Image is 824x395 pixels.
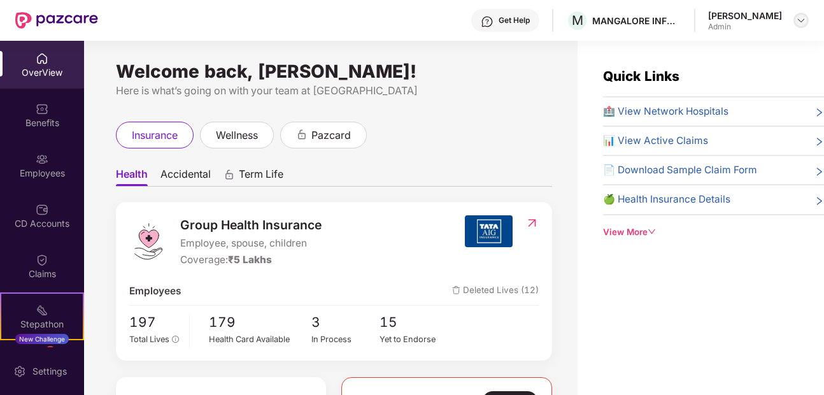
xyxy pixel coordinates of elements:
[452,284,539,299] span: Deleted Lives (12)
[592,15,681,27] div: MANGALORE INFOTECH SOLUTIONS
[172,336,179,343] span: info-circle
[180,215,322,235] span: Group Health Insurance
[129,284,181,299] span: Employees
[603,192,730,207] span: 🍏 Health Insurance Details
[209,312,311,333] span: 179
[116,168,148,186] span: Health
[36,203,48,216] img: svg+xml;base64,PHN2ZyBpZD0iQ0RfQWNjb3VudHMiIGRhdGEtbmFtZT0iQ0QgQWNjb3VudHMiIHhtbG5zPSJodHRwOi8vd3...
[603,68,679,84] span: Quick Links
[129,222,167,261] img: logo
[36,254,48,266] img: svg+xml;base64,PHN2ZyBpZD0iQ2xhaW0iIHhtbG5zPSJodHRwOi8vd3d3LnczLm9yZy8yMDAwL3N2ZyIgd2lkdGg9IjIwIi...
[36,52,48,65] img: svg+xml;base64,PHN2ZyBpZD0iSG9tZSIgeG1sbnM9Imh0dHA6Ly93d3cudzMub3JnLzIwMDAvc3ZnIiB3aWR0aD0iMjAiIG...
[572,13,583,28] span: M
[129,334,169,344] span: Total Lives
[15,12,98,29] img: New Pazcare Logo
[160,168,211,186] span: Accidental
[380,333,448,346] div: Yet to Endorse
[481,15,494,28] img: svg+xml;base64,PHN2ZyBpZD0iSGVscC0zMngzMiIgeG1sbnM9Imh0dHA6Ly93d3cudzMub3JnLzIwMDAvc3ZnIiB3aWR0aD...
[228,254,272,266] span: ₹5 Lakhs
[708,10,782,22] div: [PERSON_NAME]
[180,252,322,268] div: Coverage:
[311,333,380,346] div: In Process
[311,127,351,143] span: pazcard
[36,103,48,115] img: svg+xml;base64,PHN2ZyBpZD0iQmVuZWZpdHMiIHhtbG5zPSJodHRwOi8vd3d3LnczLm9yZy8yMDAwL3N2ZyIgd2lkdGg9Ij...
[29,365,71,378] div: Settings
[465,215,513,247] img: insurerIcon
[180,236,322,251] span: Employee, spouse, children
[648,227,656,236] span: down
[603,133,708,148] span: 📊 View Active Claims
[239,168,283,186] span: Term Life
[603,104,728,119] span: 🏥 View Network Hospitals
[603,162,757,178] span: 📄 Download Sample Claim Form
[708,22,782,32] div: Admin
[311,312,380,333] span: 3
[129,312,180,333] span: 197
[814,165,824,178] span: right
[499,15,530,25] div: Get Help
[36,304,48,317] img: svg+xml;base64,PHN2ZyB4bWxucz0iaHR0cDovL3d3dy53My5vcmcvMjAwMC9zdmciIHdpZHRoPSIyMSIgaGVpZ2h0PSIyMC...
[380,312,448,333] span: 15
[209,333,311,346] div: Health Card Available
[132,127,178,143] span: insurance
[15,334,69,344] div: New Challenge
[814,136,824,148] span: right
[1,318,83,331] div: Stepathon
[224,169,235,180] div: animation
[603,226,824,239] div: View More
[796,15,806,25] img: svg+xml;base64,PHN2ZyBpZD0iRHJvcGRvd24tMzJ4MzIiIHhtbG5zPSJodHRwOi8vd3d3LnczLm9yZy8yMDAwL3N2ZyIgd2...
[13,365,26,378] img: svg+xml;base64,PHN2ZyBpZD0iU2V0dGluZy0yMHgyMCIgeG1sbnM9Imh0dHA6Ly93d3cudzMub3JnLzIwMDAvc3ZnIiB3aW...
[814,106,824,119] span: right
[814,194,824,207] span: right
[296,129,308,140] div: animation
[45,346,55,356] div: 36
[452,286,460,294] img: deleteIcon
[216,127,258,143] span: wellness
[36,153,48,166] img: svg+xml;base64,PHN2ZyBpZD0iRW1wbG95ZWVzIiB4bWxucz0iaHR0cDovL3d3dy53My5vcmcvMjAwMC9zdmciIHdpZHRoPS...
[116,66,552,76] div: Welcome back, [PERSON_NAME]!
[116,83,552,99] div: Here is what’s going on with your team at [GEOGRAPHIC_DATA]
[525,217,539,229] img: RedirectIcon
